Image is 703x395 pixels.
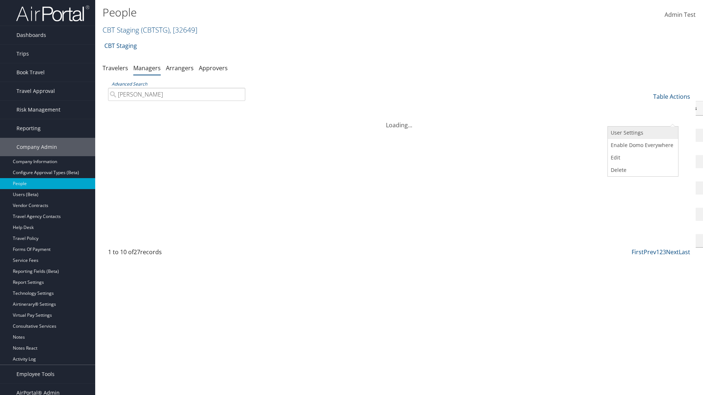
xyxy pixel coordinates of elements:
[608,164,676,176] a: Delete
[679,248,690,256] a: Last
[141,25,170,35] span: ( CBTSTG )
[608,151,676,164] a: Edit
[103,64,128,72] a: Travelers
[16,26,46,44] span: Dashboards
[103,25,197,35] a: CBT Staging
[653,93,690,101] a: Table Actions
[16,5,89,22] img: airportal-logo.png
[166,64,194,72] a: Arrangers
[656,248,659,256] a: 1
[666,248,679,256] a: Next
[16,82,55,100] span: Travel Approval
[16,45,29,63] span: Trips
[16,63,45,82] span: Book Travel
[199,64,228,72] a: Approvers
[665,11,696,19] span: Admin Test
[103,112,696,129] div: Loading...
[170,25,197,35] span: , [ 32649 ]
[665,4,696,26] a: Admin Test
[16,365,55,383] span: Employee Tools
[103,5,498,20] h1: People
[108,88,245,101] input: Advanced Search
[663,248,666,256] a: 3
[16,138,57,156] span: Company Admin
[104,38,137,53] a: CBT Staging
[608,127,676,139] a: View User's Settings
[16,119,41,138] span: Reporting
[632,248,644,256] a: First
[134,248,140,256] span: 27
[608,139,676,151] a: Enable Domo for this Travel Manager
[659,248,663,256] a: 2
[108,248,245,260] div: 1 to 10 of records
[133,64,161,72] a: Managers
[112,81,147,87] a: Advanced Search
[16,101,60,119] span: Risk Management
[644,248,656,256] a: Prev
